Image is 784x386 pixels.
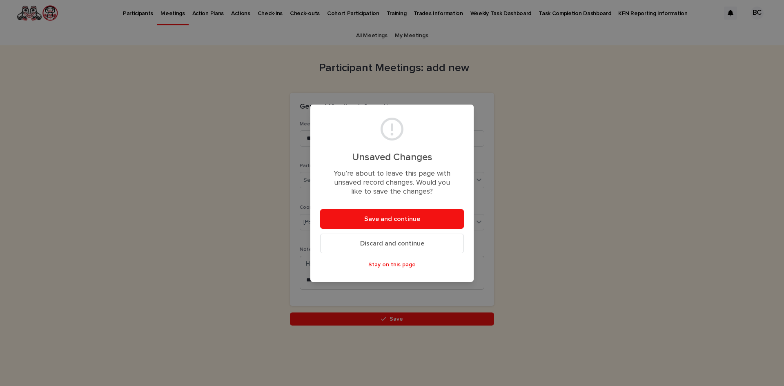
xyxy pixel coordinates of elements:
span: Stay on this page [368,262,416,268]
button: Save and continue [320,209,464,229]
span: Save and continue [364,216,420,222]
h2: Unsaved Changes [330,152,454,163]
p: You’re about to leave this page with unsaved record changes. Would you like to save the changes? [330,170,454,196]
button: Stay on this page [320,258,464,271]
span: Discard and continue [360,240,424,247]
button: Discard and continue [320,234,464,253]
